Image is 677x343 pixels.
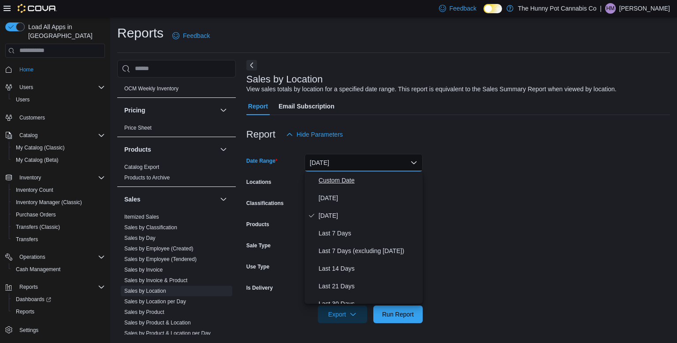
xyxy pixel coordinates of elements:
[319,263,419,274] span: Last 14 Days
[12,142,68,153] a: My Catalog (Classic)
[619,3,670,14] p: [PERSON_NAME]
[12,155,62,165] a: My Catalog (Beta)
[16,308,34,315] span: Reports
[124,298,186,305] a: Sales by Location per Day
[2,251,108,263] button: Operations
[484,13,484,14] span: Dark Mode
[124,267,163,273] a: Sales by Invoice
[16,172,105,183] span: Inventory
[9,196,108,209] button: Inventory Manager (Classic)
[124,320,191,326] a: Sales by Product & Location
[606,3,615,14] span: HM
[484,4,502,13] input: Dark Mode
[12,222,63,232] a: Transfers (Classic)
[373,306,423,323] button: Run Report
[124,256,197,262] a: Sales by Employee (Tendered)
[246,157,278,164] label: Date Range
[25,22,105,40] span: Load All Apps in [GEOGRAPHIC_DATA]
[117,24,164,42] h1: Reports
[124,213,159,220] span: Itemized Sales
[16,112,48,123] a: Customers
[16,112,105,123] span: Customers
[124,330,211,336] a: Sales by Product & Location per Day
[124,175,170,181] a: Products to Archive
[124,309,164,316] span: Sales by Product
[16,266,60,273] span: Cash Management
[124,235,156,241] a: Sales by Day
[246,263,269,270] label: Use Type
[16,296,51,303] span: Dashboards
[305,154,423,171] button: [DATE]
[12,185,57,195] a: Inventory Count
[319,246,419,256] span: Last 7 Days (excluding [DATE])
[16,130,105,141] span: Catalog
[124,195,216,204] button: Sales
[16,82,37,93] button: Users
[19,114,45,121] span: Customers
[9,293,108,306] a: Dashboards
[9,142,108,154] button: My Catalog (Classic)
[605,3,616,14] div: Hector Molina
[183,31,210,40] span: Feedback
[218,105,229,116] button: Pricing
[9,221,108,233] button: Transfers (Classic)
[9,233,108,246] button: Transfers
[305,171,423,304] div: Select listbox
[12,94,33,105] a: Users
[12,264,105,275] span: Cash Management
[117,83,236,97] div: OCM
[124,235,156,242] span: Sales by Day
[9,93,108,106] button: Users
[2,129,108,142] button: Catalog
[124,174,170,181] span: Products to Archive
[124,106,145,115] h3: Pricing
[12,197,105,208] span: Inventory Manager (Classic)
[12,185,105,195] span: Inventory Count
[16,186,53,194] span: Inventory Count
[124,288,166,294] a: Sales by Location
[12,94,105,105] span: Users
[16,96,30,103] span: Users
[12,294,105,305] span: Dashboards
[124,195,141,204] h3: Sales
[19,283,38,291] span: Reports
[16,282,41,292] button: Reports
[124,224,177,231] a: Sales by Classification
[16,325,42,336] a: Settings
[319,281,419,291] span: Last 21 Days
[12,142,105,153] span: My Catalog (Classic)
[117,123,236,137] div: Pricing
[124,256,197,263] span: Sales by Employee (Tendered)
[18,4,57,13] img: Cova
[16,252,49,262] button: Operations
[16,324,105,335] span: Settings
[124,287,166,295] span: Sales by Location
[19,66,33,73] span: Home
[12,306,105,317] span: Reports
[297,130,343,139] span: Hide Parameters
[16,211,56,218] span: Purchase Orders
[318,306,367,323] button: Export
[19,327,38,334] span: Settings
[16,157,59,164] span: My Catalog (Beta)
[246,85,617,94] div: View sales totals by location for a specified date range. This report is equivalent to the Sales ...
[12,197,86,208] a: Inventory Manager (Classic)
[246,60,257,71] button: Next
[124,224,177,231] span: Sales by Classification
[169,27,213,45] a: Feedback
[124,164,159,170] a: Catalog Export
[16,64,37,75] a: Home
[16,172,45,183] button: Inventory
[124,319,191,326] span: Sales by Product & Location
[2,323,108,336] button: Settings
[218,144,229,155] button: Products
[319,175,419,186] span: Custom Date
[246,221,269,228] label: Products
[382,310,414,319] span: Run Report
[600,3,602,14] p: |
[12,264,64,275] a: Cash Management
[12,155,105,165] span: My Catalog (Beta)
[16,130,41,141] button: Catalog
[248,97,268,115] span: Report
